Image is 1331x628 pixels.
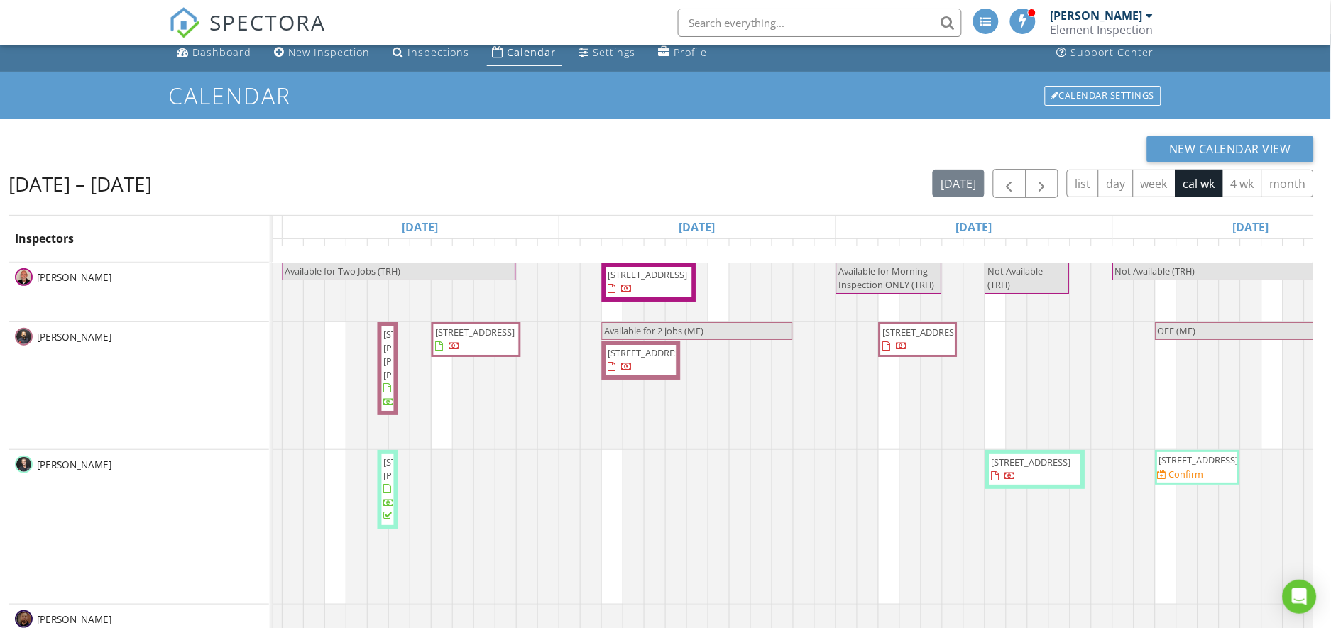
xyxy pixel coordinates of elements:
a: Support Center [1051,40,1160,66]
a: 8am [858,239,889,262]
a: 9am [325,239,357,262]
img: 4img_1144.jpg [15,456,33,473]
a: Profile [653,40,713,66]
a: 5pm [1049,239,1081,262]
span: [PERSON_NAME] [34,458,114,472]
button: 4 wk [1222,170,1262,197]
img: jbh_screenshot_20220303_110101.jpg [15,610,33,628]
a: 1pm [410,239,442,262]
div: Settings [593,45,636,59]
button: Next [1026,169,1059,198]
a: 3pm [453,239,485,262]
div: Inspections [408,45,470,59]
button: week [1133,170,1176,197]
span: [PERSON_NAME] [34,270,114,285]
span: [STREET_ADDRESS] [992,456,1071,468]
a: 7pm [1092,239,1124,262]
span: Available for 2 jobs (ME) [605,324,704,337]
a: 9am [1156,239,1188,262]
span: OFF (ME) [1159,324,1197,337]
span: [STREET_ADDRESS] [608,268,688,281]
div: Open Intercom Messenger [1283,580,1317,614]
a: 10am [900,239,938,262]
a: Go to August 28, 2025 [676,216,719,238]
a: 9am [602,239,634,262]
a: 12pm [943,239,981,262]
a: 7pm [815,239,847,262]
a: Settings [574,40,642,66]
button: list [1067,170,1099,197]
a: 10am [1177,239,1215,262]
a: 8am [304,239,336,262]
button: [DATE] [933,170,985,197]
a: New Inspection [269,40,376,66]
a: Go to August 29, 2025 [953,216,996,238]
a: Calendar Settings [1044,84,1163,107]
a: 5pm [772,239,804,262]
div: Element Inspection [1051,23,1154,37]
span: [STREET_ADDRESS] [436,326,515,338]
a: 8am [581,239,613,262]
a: 7am [283,239,314,262]
a: 10am [623,239,662,262]
a: 6pm [794,239,826,262]
h2: [DATE] – [DATE] [9,170,152,198]
img: thomas_head_shot.jpeg [15,268,33,286]
a: 3pm [730,239,762,262]
a: 1pm [687,239,719,262]
span: Not Available (TRH) [988,265,1044,291]
a: Calendar [487,40,562,66]
a: 2pm [985,239,1017,262]
span: [STREET_ADDRESS] [608,346,688,359]
a: 11am [921,239,960,262]
span: Not Available (TRH) [1116,265,1196,277]
a: 11am [368,239,406,262]
a: 12pm [1220,239,1258,262]
img: 2img_1122.jpg [15,328,33,346]
div: Confirm [1170,468,1205,480]
span: [STREET_ADDRESS][PERSON_NAME][PERSON_NAME][PERSON_NAME] [384,328,464,382]
span: [STREET_ADDRESS] [1160,453,1239,466]
img: The Best Home Inspection Software - Spectora [169,7,200,38]
input: Search everything... [678,9,962,37]
a: 5pm [495,239,527,262]
a: 6pm [517,239,549,262]
a: 4pm [751,239,783,262]
a: Inspections [388,40,476,66]
a: 8am [1134,239,1166,262]
a: SPECTORA [169,19,327,49]
span: SPECTORA [210,7,327,37]
span: Available for Two Jobs (TRH) [285,265,401,277]
a: 1pm [1241,239,1273,262]
span: [STREET_ADDRESS] [883,326,963,338]
span: [STREET_ADDRESS][PERSON_NAME] [384,456,464,482]
button: day [1098,170,1134,197]
a: 6pm [1070,239,1102,262]
a: 12pm [666,239,704,262]
span: Inspectors [15,231,74,246]
h1: Calendar [169,83,1163,108]
a: 1pm [964,239,996,262]
a: Go to August 30, 2025 [1229,216,1273,238]
span: [PERSON_NAME] [34,330,114,344]
a: 3pm [1283,239,1315,262]
a: 2pm [708,239,740,262]
a: 11am [1198,239,1237,262]
a: 7pm [261,239,293,262]
button: Previous [993,169,1026,198]
a: 7pm [538,239,570,262]
a: 10am [346,239,385,262]
a: 2pm [1262,239,1294,262]
button: month [1261,170,1314,197]
a: 7am [559,239,591,262]
a: 7am [1113,239,1145,262]
div: [PERSON_NAME] [1051,9,1143,23]
a: 12pm [389,239,427,262]
a: 4pm [474,239,506,262]
button: cal wk [1176,170,1224,197]
div: Profile [674,45,708,59]
span: [PERSON_NAME] [34,612,114,627]
a: Dashboard [172,40,258,66]
div: Support Center [1071,45,1154,59]
a: 3pm [1007,239,1039,262]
